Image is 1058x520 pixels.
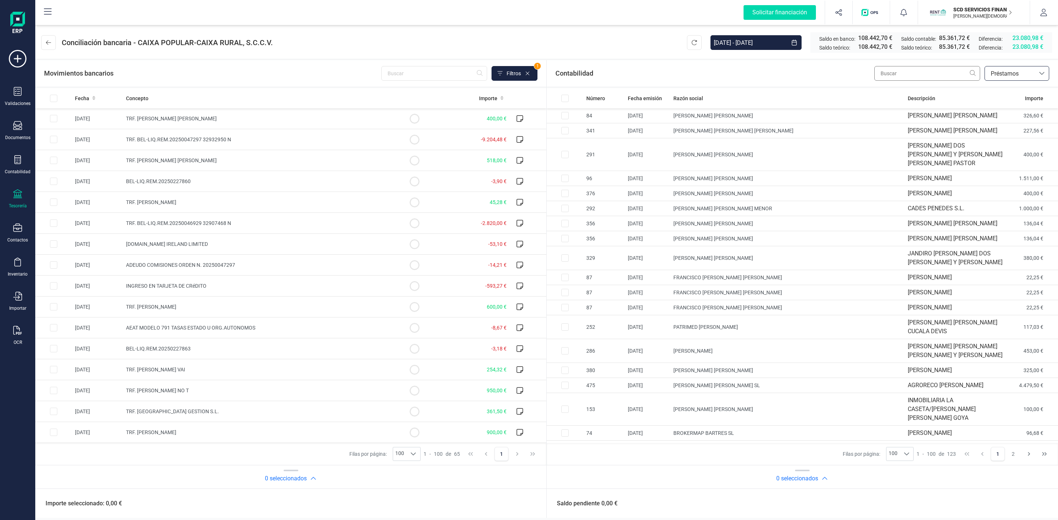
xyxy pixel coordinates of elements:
[979,35,1003,43] span: Diferencia:
[670,246,905,270] td: [PERSON_NAME] [PERSON_NAME]
[561,274,569,281] div: Row Selected e67a2d4b-24d8-4163-a877-dc6fa328eb94
[744,5,816,20] div: Solicitar financiación
[1022,447,1036,461] button: Next Page
[670,315,905,339] td: PATRIMED [PERSON_NAME]
[487,367,507,372] span: 254,32 €
[487,408,507,414] span: 361,50 €
[479,95,497,102] span: Importe
[8,271,28,277] div: Inventario
[625,201,670,216] td: [DATE]
[126,304,176,310] span: TRF. [PERSON_NAME]
[583,108,625,123] td: 84
[72,150,123,171] td: [DATE]
[487,116,507,121] span: 400,00 €
[485,283,507,289] span: -593,27 €
[625,138,670,171] td: [DATE]
[50,240,57,248] div: Row Selected 07c4ff41-843e-40b2-8c17-3a4b7a6f27ce
[1007,339,1058,363] td: 453,00 €
[50,136,57,143] div: Row Selected 5520b607-bafe-4ce0-a029-0614e268603e
[126,346,191,352] span: BEL-LIQ.REM.20250227863
[72,108,123,129] td: [DATE]
[534,63,541,69] span: 1
[583,138,625,171] td: 291
[1037,447,1051,461] button: Last Page
[670,108,905,123] td: [PERSON_NAME] [PERSON_NAME]
[72,129,123,150] td: [DATE]
[491,178,507,184] span: -3,90 €
[50,261,57,269] div: Row Selected fdeb09ab-d990-42cd-aa56-3a7ef1630831
[975,447,989,461] button: Previous Page
[561,304,569,311] div: Row Selected ca64e719-e3e5-45e9-8431-25b6c2a554d6
[393,447,406,461] span: 100
[72,380,123,401] td: [DATE]
[510,447,524,461] button: Next Page
[50,115,57,122] div: Row Selected 0210bc17-e2c8-4008-8387-00f95b07703a
[561,235,569,242] div: Row Selected c864b948-fb2c-4d23-8804-44c5a6b04f8a
[561,112,569,119] div: Row Selected 7b600a00-6d74-47f9-bf3c-a2618d2ce77c
[126,367,185,372] span: TRF. [PERSON_NAME] VAI
[265,474,307,483] h2: 0 seleccionados
[670,123,905,138] td: [PERSON_NAME] [PERSON_NAME] [PERSON_NAME]
[1007,285,1058,300] td: 22,25 €
[481,220,507,226] span: -2.820,00 €
[583,171,625,186] td: 96
[670,339,905,363] td: [PERSON_NAME]
[625,108,670,123] td: [DATE]
[50,178,57,185] div: Row Selected 3b80b746-9285-40b5-b7a5-18e150597e1d
[819,44,850,51] span: Saldo teórico:
[561,429,569,437] div: Row Selected 9a7c58fb-3e0c-42b9-abe4-ba421b94383e
[1007,378,1058,393] td: 4.479,50 €
[349,447,421,461] div: Filas por página:
[625,393,670,426] td: [DATE]
[625,270,670,285] td: [DATE]
[625,363,670,378] td: [DATE]
[979,44,1003,51] span: Diferencia:
[930,4,946,21] img: SC
[1007,363,1058,378] td: 325,00 €
[464,447,478,461] button: First Page
[583,441,625,465] td: 454
[75,95,89,102] span: Fecha
[583,339,625,363] td: 286
[787,35,802,50] button: Choose Date
[10,12,25,35] img: Logo Finanedi
[1007,231,1058,246] td: 136,04 €
[492,66,537,81] button: Filtros
[905,186,1007,201] td: [PERSON_NAME]
[126,283,206,289] span: INGRESO EN TARJETA DE CRéDITO
[583,426,625,441] td: 74
[625,285,670,300] td: [DATE]
[583,123,625,138] td: 341
[126,178,191,184] span: BEL-LIQ.REM.20250227860
[50,324,57,331] div: Row Selected f650a9c0-3738-48d8-b557-425eb7ea74ca
[625,315,670,339] td: [DATE]
[843,447,914,461] div: Filas por página:
[454,450,460,458] span: 65
[583,270,625,285] td: 87
[44,68,114,79] span: Movimientos bancarios
[583,285,625,300] td: 87
[905,171,1007,186] td: [PERSON_NAME]
[50,387,57,394] div: Row Selected 7f07a2fe-67ff-4841-aff7-583b4ab433c1
[50,282,57,290] div: Row Selected ccf52c14-5489-41be-a42f-3c2cfe810de4
[50,303,57,310] div: Row Selected 0c03ffce-f73a-466c-9421-3d3c3e47bb5d
[561,95,569,102] div: All items unselected
[1007,270,1058,285] td: 22,25 €
[5,169,30,175] div: Contabilidad
[561,254,569,262] div: Row Selected e43977a7-0dd4-4aff-8cfc-bf4d5a0cd08d
[561,127,569,134] div: Row Selected d4bc003a-5559-4721-80ec-e5ee7f5d4e8d
[561,175,569,182] div: Row Selected c8af985f-031e-4043-9b54-ab730f065b56
[861,9,881,16] img: Logo de OPS
[905,426,1007,441] td: [PERSON_NAME]
[625,186,670,201] td: [DATE]
[126,137,231,142] span: TRF. BEL-LIQ.REM.20250047297 32932950 N
[1007,300,1058,315] td: 22,25 €
[561,289,569,296] div: Row Selected 8d3cafbf-1499-4ce4-bf8b-d1ac425b23f6
[583,201,625,216] td: 292
[905,246,1007,270] td: JANDIRO [PERSON_NAME] DOS [PERSON_NAME] Y [PERSON_NAME]
[5,101,30,106] div: Validaciones
[72,171,123,192] td: [DATE]
[670,285,905,300] td: FRANCISCO [PERSON_NAME] [PERSON_NAME]
[488,241,507,247] span: -53,10 €
[858,34,892,43] span: 108.442,70 €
